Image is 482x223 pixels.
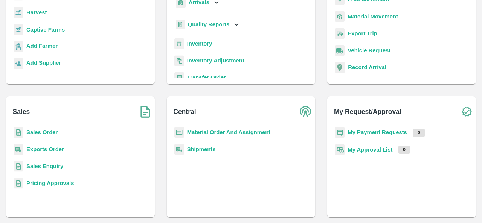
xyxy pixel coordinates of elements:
p: 0 [398,146,410,154]
img: sales [14,161,23,172]
b: My Request/Approval [334,106,401,117]
b: Central [173,106,196,117]
img: supplier [14,58,23,69]
img: soSales [136,102,155,121]
img: inventory [174,55,184,66]
div: Quality Reports [174,17,241,32]
b: Sales [13,106,30,117]
img: whInventory [174,38,184,49]
a: Inventory [187,41,212,47]
a: Add Supplier [26,59,61,69]
img: shipments [14,144,23,155]
img: payment [335,127,345,138]
img: harvest [14,7,23,18]
a: Material Order And Assignment [187,129,271,135]
b: Add Farmer [26,43,58,49]
img: vehicle [335,45,345,56]
a: My Payment Requests [348,129,407,135]
a: Vehicle Request [348,47,390,53]
a: Record Arrival [348,64,386,70]
img: check [457,102,476,121]
a: My Approval List [348,147,392,153]
img: farmer [14,41,23,52]
img: central [296,102,315,121]
img: qualityReport [176,20,185,29]
a: Pricing Approvals [26,180,74,186]
img: centralMaterial [174,127,184,138]
a: Material Movement [348,14,398,20]
b: Add Supplier [26,60,61,66]
a: Sales Enquiry [26,163,63,169]
img: whTransfer [174,72,184,83]
a: Shipments [187,146,216,152]
a: Captive Farms [26,27,65,33]
img: harvest [14,24,23,35]
img: approval [335,144,345,155]
a: Exports Order [26,146,64,152]
a: Add Farmer [26,42,58,52]
a: Transfer Order [187,74,226,80]
img: recordArrival [335,62,345,73]
img: shipments [174,144,184,155]
img: sales [14,127,23,138]
a: Export Trip [348,30,377,36]
img: material [335,11,345,22]
a: Inventory Adjustment [187,58,244,64]
p: 0 [413,129,425,137]
img: sales [14,178,23,189]
a: Harvest [26,9,47,15]
a: Sales Order [26,129,58,135]
b: Quality Reports [188,21,230,27]
img: delivery [335,28,345,39]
